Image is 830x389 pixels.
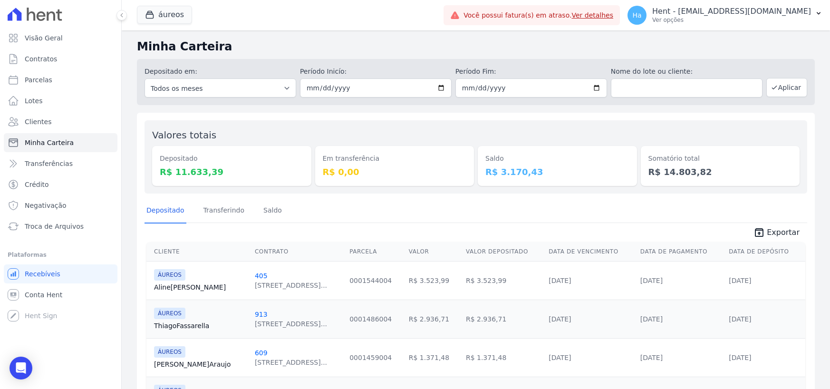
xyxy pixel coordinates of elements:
dd: R$ 3.170,43 [485,165,629,178]
a: Minha Carteira [4,133,117,152]
a: [DATE] [549,315,571,323]
div: [STREET_ADDRESS]... [255,281,327,290]
span: ÁUREOS [154,346,185,358]
a: Conta Hent [4,285,117,304]
td: R$ 2.936,71 [405,300,462,338]
a: [DATE] [729,315,751,323]
span: Recebíveis [25,269,60,279]
dt: Somatório total [648,154,792,164]
a: Recebíveis [4,264,117,283]
td: R$ 3.523,99 [462,261,545,300]
span: Transferências [25,159,73,168]
button: áureos [137,6,192,24]
label: Período Inicío: [300,67,452,77]
dd: R$ 11.633,39 [160,165,304,178]
button: Ha Hent - [EMAIL_ADDRESS][DOMAIN_NAME] Ver opções [620,2,830,29]
a: Clientes [4,112,117,131]
p: Hent - [EMAIL_ADDRESS][DOMAIN_NAME] [652,7,811,16]
a: 0001459004 [349,354,392,361]
span: Visão Geral [25,33,63,43]
dt: Saldo [485,154,629,164]
span: Troca de Arquivos [25,222,84,231]
a: Depositado [145,199,186,224]
a: [DATE] [640,315,663,323]
a: [DATE] [729,354,751,361]
span: Você possui fatura(s) em atraso. [463,10,613,20]
div: [STREET_ADDRESS]... [255,358,327,367]
a: Lotes [4,91,117,110]
a: 0001544004 [349,277,392,284]
th: Valor [405,242,462,262]
th: Data de Pagamento [637,242,725,262]
a: Transferências [4,154,117,173]
a: Parcelas [4,70,117,89]
a: unarchive Exportar [746,227,807,240]
a: Crédito [4,175,117,194]
span: Ha [632,12,641,19]
a: 0001486004 [349,315,392,323]
span: ÁUREOS [154,308,185,319]
a: [PERSON_NAME]Araujo [154,360,247,369]
a: [DATE] [549,354,571,361]
td: R$ 1.371,48 [405,338,462,377]
div: Plataformas [8,249,114,261]
a: Saldo [261,199,284,224]
span: Contratos [25,54,57,64]
a: Contratos [4,49,117,68]
th: Parcela [346,242,405,262]
label: Período Fim: [455,67,607,77]
th: Cliente [146,242,251,262]
a: [DATE] [640,354,663,361]
a: Aline[PERSON_NAME] [154,282,247,292]
p: Ver opções [652,16,811,24]
th: Data de Depósito [725,242,805,262]
span: Negativação [25,201,67,210]
a: Troca de Arquivos [4,217,117,236]
label: Depositado em: [145,68,197,75]
a: [DATE] [729,277,751,284]
div: Open Intercom Messenger [10,357,32,379]
td: R$ 2.936,71 [462,300,545,338]
a: 913 [255,311,268,318]
a: Visão Geral [4,29,117,48]
button: Aplicar [766,78,807,97]
span: Lotes [25,96,43,106]
a: 405 [255,272,268,280]
h2: Minha Carteira [137,38,815,55]
span: Crédito [25,180,49,189]
label: Nome do lote ou cliente: [611,67,762,77]
span: Clientes [25,117,51,126]
th: Valor Depositado [462,242,545,262]
a: 609 [255,349,268,357]
a: Transferindo [202,199,247,224]
th: Contrato [251,242,346,262]
a: Ver detalhes [571,11,613,19]
span: Parcelas [25,75,52,85]
span: Exportar [767,227,800,238]
dd: R$ 14.803,82 [648,165,792,178]
div: [STREET_ADDRESS]... [255,319,327,329]
dt: Depositado [160,154,304,164]
span: Minha Carteira [25,138,74,147]
i: unarchive [753,227,765,238]
span: Conta Hent [25,290,62,300]
dt: Em transferência [323,154,467,164]
td: R$ 1.371,48 [462,338,545,377]
td: R$ 3.523,99 [405,261,462,300]
a: [DATE] [549,277,571,284]
th: Data de Vencimento [545,242,637,262]
a: ThiagoFassarella [154,321,247,331]
dd: R$ 0,00 [323,165,467,178]
a: Negativação [4,196,117,215]
span: ÁUREOS [154,269,185,281]
a: [DATE] [640,277,663,284]
label: Valores totais [152,129,216,141]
